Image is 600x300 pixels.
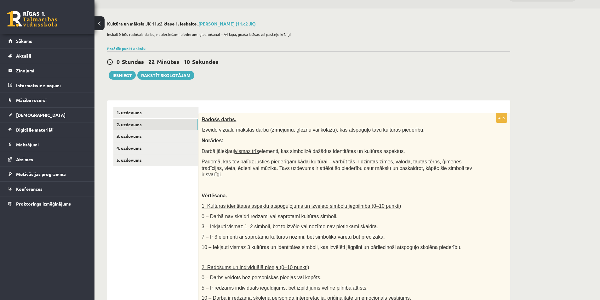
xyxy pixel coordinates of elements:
a: [DEMOGRAPHIC_DATA] [8,108,87,122]
u: vismaz trīs [235,149,259,154]
a: Atzīmes [8,152,87,167]
a: Ziņojumi [8,63,87,78]
span: Minūtes [157,58,179,65]
span: 1. Kultūras identitātes aspektu atspoguļojums un izvēlēto simbolu jēgpilnība (0–10 punkti) [202,203,401,209]
p: 40p [496,113,507,123]
span: [DEMOGRAPHIC_DATA] [16,112,66,118]
a: 1. uzdevums [113,107,198,118]
button: Iesniegt [109,71,136,80]
span: 2. Radošums un individuālā pieeja (0–10 punkti) [202,265,309,270]
legend: Ziņojumi [16,63,87,78]
span: 22 [148,58,155,65]
span: Sākums [16,38,32,44]
a: 3. uzdevums [113,130,198,142]
a: 5. uzdevums [113,154,198,166]
legend: Maksājumi [16,137,87,152]
a: Rīgas 1. Tālmācības vidusskola [7,11,57,27]
a: Parādīt punktu skalu [107,46,146,51]
span: Darbā jāiekļauj elementi, kas simbolizē dažādus identitātes un kultūras aspektus. [202,149,405,154]
span: Proktoringa izmēģinājums [16,201,71,207]
legend: Informatīvie ziņojumi [16,78,87,93]
span: Konferences [16,186,43,192]
span: 5 – Ir redzams individuāls ieguldījums, bet izpildījums vēl ne pilnībā attīsts. [202,285,368,291]
p: Ieskaitē būs radošais darbs, nepieciešami piederumi gleznošanai – A4 lapa, guaša krāsas vai paste... [107,31,507,37]
a: Maksājumi [8,137,87,152]
a: Motivācijas programma [8,167,87,181]
span: 10 [184,58,190,65]
span: Digitālie materiāli [16,127,54,133]
span: 0 – Darbā nav skaidri redzami vai saprotami kultūras simboli. [202,214,337,219]
a: Informatīvie ziņojumi [8,78,87,93]
a: Konferences [8,182,87,196]
a: Digitālie materiāli [8,122,87,137]
h2: Kultūra un māksla JK 11.c2 klase 1. ieskaite , [107,21,510,26]
span: Stundas [122,58,144,65]
a: Mācību resursi [8,93,87,107]
span: Norādes: [202,138,223,143]
span: 3 – Iekļauti vismaz 1–2 simboli, bet to izvēle vai nozīme nav pietiekami skaidra. [202,224,378,229]
span: Atzīmes [16,156,33,162]
a: Sākums [8,34,87,48]
span: Motivācijas programma [16,171,66,177]
span: Vērtēšana. [202,193,227,198]
a: [PERSON_NAME] (11.c2 JK) [198,21,256,26]
a: Aktuāli [8,48,87,63]
span: 0 – Darbs veidots bez personiskas pieejas vai kopēts. [202,275,322,280]
span: Izveido vizuālu mākslas darbu (zīmējumu, gleznu vai kolāžu), kas atspoguļo tavu kultūras piederību. [202,127,425,133]
a: Rakstīt skolotājam [137,71,194,80]
span: Sekundes [192,58,219,65]
a: Proktoringa izmēģinājums [8,196,87,211]
body: Editor, wiswyg-editor-user-answer-47433853625940 [6,6,299,13]
a: 4. uzdevums [113,142,198,154]
span: 7 – Ir 3 elementi ar saprotamu kultūras nozīmi, bet simbolika varētu būt precīzāka. [202,234,385,240]
a: 2. uzdevums [113,119,198,130]
span: 10 – Iekļauti vismaz 3 kultūras un identitātes simboli, kas izvēlēti jēgpilni un pārliecinoši ats... [202,245,461,250]
span: Padomā, kas tev palīdz justies piederīgam kādai kultūrai – varbūt tās ir dzimtas zīmes, valoda, t... [202,159,472,177]
span: Mācību resursi [16,97,47,103]
span: Radošs darbs. [202,117,236,122]
span: 0 [117,58,120,65]
span: Aktuāli [16,53,31,59]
